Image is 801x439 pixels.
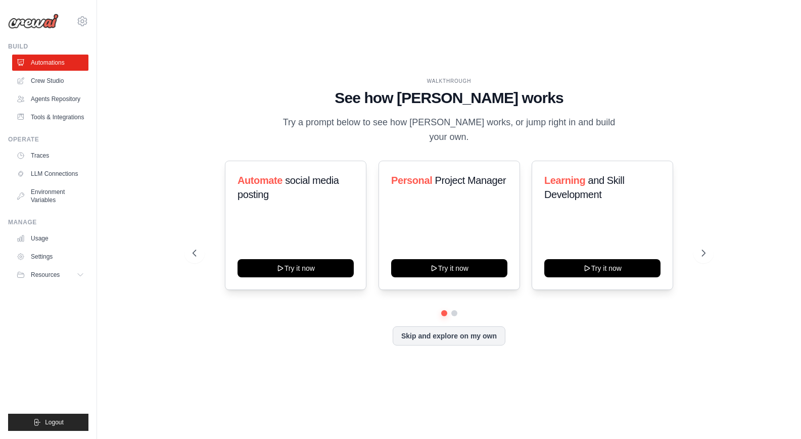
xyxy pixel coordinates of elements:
div: Manage [8,218,88,226]
button: Try it now [238,259,354,277]
a: Crew Studio [12,73,88,89]
button: Try it now [391,259,507,277]
button: Resources [12,267,88,283]
span: Learning [544,175,585,186]
h1: See how [PERSON_NAME] works [193,89,705,107]
div: WALKTHROUGH [193,77,705,85]
span: Project Manager [435,175,506,186]
button: Skip and explore on my own [393,326,505,346]
span: Resources [31,271,60,279]
img: Logo [8,14,59,29]
a: Usage [12,230,88,247]
a: Traces [12,148,88,164]
div: Build [8,42,88,51]
p: Try a prompt below to see how [PERSON_NAME] works, or jump right in and build your own. [279,115,619,145]
span: Automate [238,175,282,186]
span: Personal [391,175,432,186]
a: Tools & Integrations [12,109,88,125]
a: LLM Connections [12,166,88,182]
button: Try it now [544,259,661,277]
span: social media posting [238,175,339,200]
div: Operate [8,135,88,143]
a: Agents Repository [12,91,88,107]
button: Logout [8,414,88,431]
span: Logout [45,418,64,426]
a: Environment Variables [12,184,88,208]
a: Settings [12,249,88,265]
a: Automations [12,55,88,71]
